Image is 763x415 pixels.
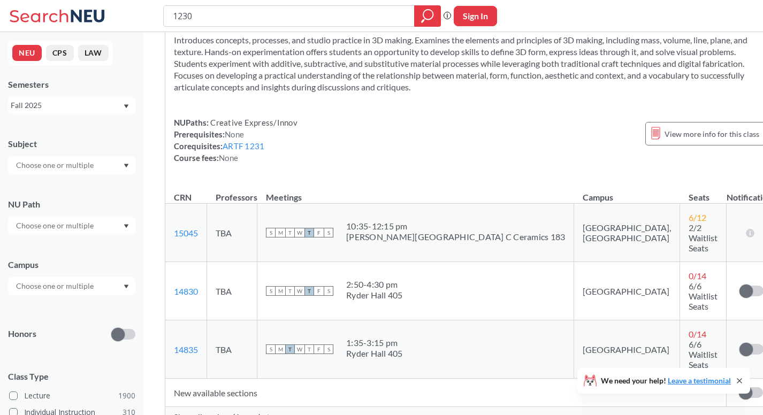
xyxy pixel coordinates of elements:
div: CRN [174,191,192,203]
button: NEU [12,45,42,61]
span: S [324,228,333,237]
span: Creative Express/Innov [209,118,297,127]
div: NU Path [8,198,135,210]
a: 14830 [174,286,198,296]
input: Class, professor, course number, "phrase" [172,7,407,25]
span: S [266,286,276,296]
a: 14835 [174,344,198,355]
a: 15045 [174,228,198,238]
a: Leave a testimonial [668,376,731,385]
span: 6 / 12 [689,212,706,222]
a: ARTF 1231 [223,141,264,151]
th: Seats [680,181,727,204]
input: Choose one or multiple [11,219,101,232]
div: Dropdown arrow [8,277,135,295]
span: T [304,228,314,237]
span: M [276,344,285,354]
td: [GEOGRAPHIC_DATA] [574,262,680,320]
button: Sign In [454,6,497,26]
span: F [314,286,324,296]
div: NUPaths: Prerequisites: Corequisites: Course fees: [174,117,297,164]
div: Semesters [8,79,135,90]
svg: Dropdown arrow [124,224,129,228]
input: Choose one or multiple [11,280,101,293]
div: 10:35 - 12:15 pm [346,221,565,232]
svg: Dropdown arrow [124,285,129,289]
span: F [314,228,324,237]
button: LAW [78,45,109,61]
span: T [304,286,314,296]
span: T [285,228,295,237]
td: TBA [207,204,257,262]
span: S [266,228,276,237]
div: Fall 2025 [11,99,123,111]
p: Honors [8,328,36,340]
input: Choose one or multiple [11,159,101,172]
label: Lecture [9,389,135,403]
div: Dropdown arrow [8,217,135,235]
div: Dropdown arrow [8,156,135,174]
div: Ryder Hall 405 [346,348,403,359]
button: CPS [46,45,74,61]
div: Fall 2025Dropdown arrow [8,97,135,114]
svg: Dropdown arrow [124,104,129,109]
span: W [295,228,304,237]
td: TBA [207,320,257,379]
svg: magnifying glass [421,9,434,24]
th: Campus [574,181,680,204]
span: S [324,286,333,296]
div: 1:35 - 3:15 pm [346,337,403,348]
span: View more info for this class [665,127,759,141]
td: New available sections [165,379,727,407]
div: [PERSON_NAME][GEOGRAPHIC_DATA] C Ceramics 183 [346,232,565,242]
span: Class Type [8,371,135,382]
span: W [295,344,304,354]
td: [GEOGRAPHIC_DATA] [574,320,680,379]
th: Professors [207,181,257,204]
span: T [285,344,295,354]
div: Subject [8,138,135,150]
span: 6/6 Waitlist Seats [689,281,718,311]
span: We need your help! [601,377,731,385]
span: S [266,344,276,354]
span: M [276,228,285,237]
th: Meetings [257,181,574,204]
span: 1900 [118,390,135,402]
span: S [324,344,333,354]
span: 0 / 14 [689,271,706,281]
div: magnifying glass [414,5,441,27]
span: None [219,153,238,163]
span: None [225,129,244,139]
span: 6/6 Waitlist Seats [689,339,718,370]
span: F [314,344,324,354]
span: M [276,286,285,296]
td: TBA [207,262,257,320]
span: W [295,286,304,296]
span: T [285,286,295,296]
span: T [304,344,314,354]
div: Campus [8,259,135,271]
div: 2:50 - 4:30 pm [346,279,403,290]
span: 0 / 14 [689,329,706,339]
div: Ryder Hall 405 [346,290,403,301]
svg: Dropdown arrow [124,164,129,168]
span: 2/2 Waitlist Seats [689,222,718,253]
td: [GEOGRAPHIC_DATA], [GEOGRAPHIC_DATA] [574,204,680,262]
